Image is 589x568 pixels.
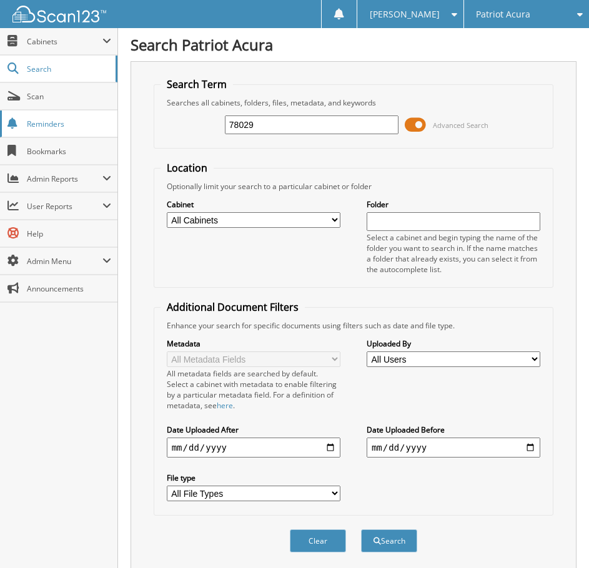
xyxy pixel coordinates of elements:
span: Help [27,228,111,239]
div: Searches all cabinets, folders, files, metadata, and keywords [161,97,547,108]
div: All metadata fields are searched by default. Select a cabinet with metadata to enable filtering b... [167,368,340,411]
legend: Location [161,161,214,175]
span: Cabinets [27,36,102,47]
div: Enhance your search for specific documents using filters such as date and file type. [161,320,547,331]
div: Optionally limit your search to a particular cabinet or folder [161,181,547,192]
span: Advanced Search [433,120,488,130]
label: Date Uploaded Before [367,424,540,435]
span: Announcements [27,283,111,294]
label: Metadata [167,338,340,349]
label: File type [167,473,340,483]
a: here [217,400,233,411]
span: Admin Menu [27,256,102,267]
iframe: Chat Widget [527,508,589,568]
input: end [367,438,540,458]
span: User Reports [27,201,102,212]
legend: Search Term [161,77,233,91]
input: start [167,438,340,458]
div: Select a cabinet and begin typing the name of the folder you want to search in. If the name match... [367,232,540,275]
label: Date Uploaded After [167,424,340,435]
label: Folder [367,199,540,210]
button: Clear [290,529,346,552]
h1: Search Patriot Acura [131,34,577,55]
span: Bookmarks [27,146,111,157]
span: Patriot Acura [476,11,530,18]
span: Scan [27,91,111,102]
span: Reminders [27,119,111,129]
span: Search [27,64,109,74]
img: scan123-logo-white.svg [12,6,106,22]
span: [PERSON_NAME] [370,11,440,18]
label: Uploaded By [367,338,540,349]
label: Cabinet [167,199,340,210]
button: Search [361,529,417,552]
legend: Additional Document Filters [161,300,305,314]
span: Admin Reports [27,174,102,184]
